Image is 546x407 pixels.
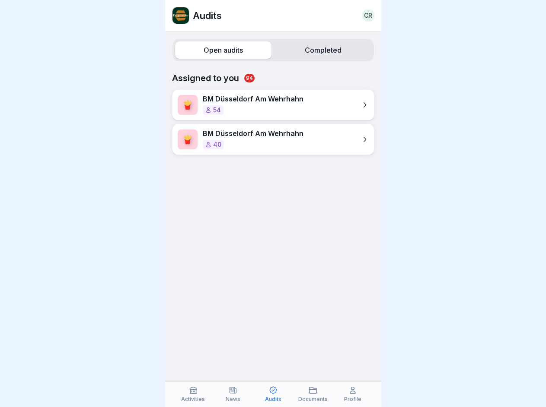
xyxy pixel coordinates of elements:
p: Documents [298,396,328,402]
label: Completed [275,41,371,59]
p: Assigned to you [172,73,374,83]
a: 🍟BM Düsseldorf Am Wehrhahn54 [172,89,374,120]
span: 94 [244,74,255,82]
div: 🍟 [178,95,198,115]
p: 54 [213,107,221,113]
p: News [226,396,240,402]
div: 🍟 [178,129,198,149]
label: Open audits [175,41,271,59]
a: 🍟BM Düsseldorf Am Wehrhahn40 [172,124,374,155]
a: CR [362,9,374,22]
p: BM Düsseldorf Am Wehrhahn [203,129,303,138]
p: Activities [181,396,205,402]
p: BM Düsseldorf Am Wehrhahn [203,95,303,103]
img: vi4xj1rh7o2tnjevi8opufjs.png [172,7,189,24]
p: Profile [344,396,361,402]
p: Audits [193,10,222,21]
p: Audits [265,396,281,402]
p: 40 [213,142,221,148]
